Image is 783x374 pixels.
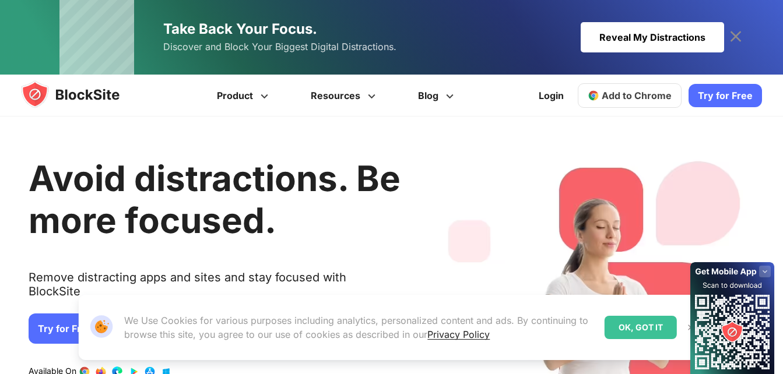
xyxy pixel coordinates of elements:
a: Login [532,82,571,110]
h1: Avoid distractions. Be more focused. [29,157,401,241]
div: OK, GOT IT [605,316,677,339]
text: Remove distracting apps and sites and stay focused with BlockSite [29,270,401,308]
a: Product [198,75,292,117]
a: Try for Free [29,313,102,344]
img: Close [686,323,696,332]
a: Resources [292,75,399,117]
img: chrome-icon.svg [588,90,599,101]
div: Reveal My Distractions [581,22,724,52]
button: Close [683,320,698,335]
a: Blog [399,75,477,117]
p: We Use Cookies for various purposes including analytics, personalized content and ads. By continu... [124,313,595,341]
a: Privacy Policy [427,329,490,340]
a: Try for Free [689,84,762,107]
a: Add to Chrome [578,83,682,108]
span: Take Back Your Focus. [163,20,317,37]
span: Discover and Block Your Biggest Digital Distractions. [163,38,396,55]
img: blocksite-icon.5d769676.svg [21,80,142,108]
span: Add to Chrome [602,90,672,101]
